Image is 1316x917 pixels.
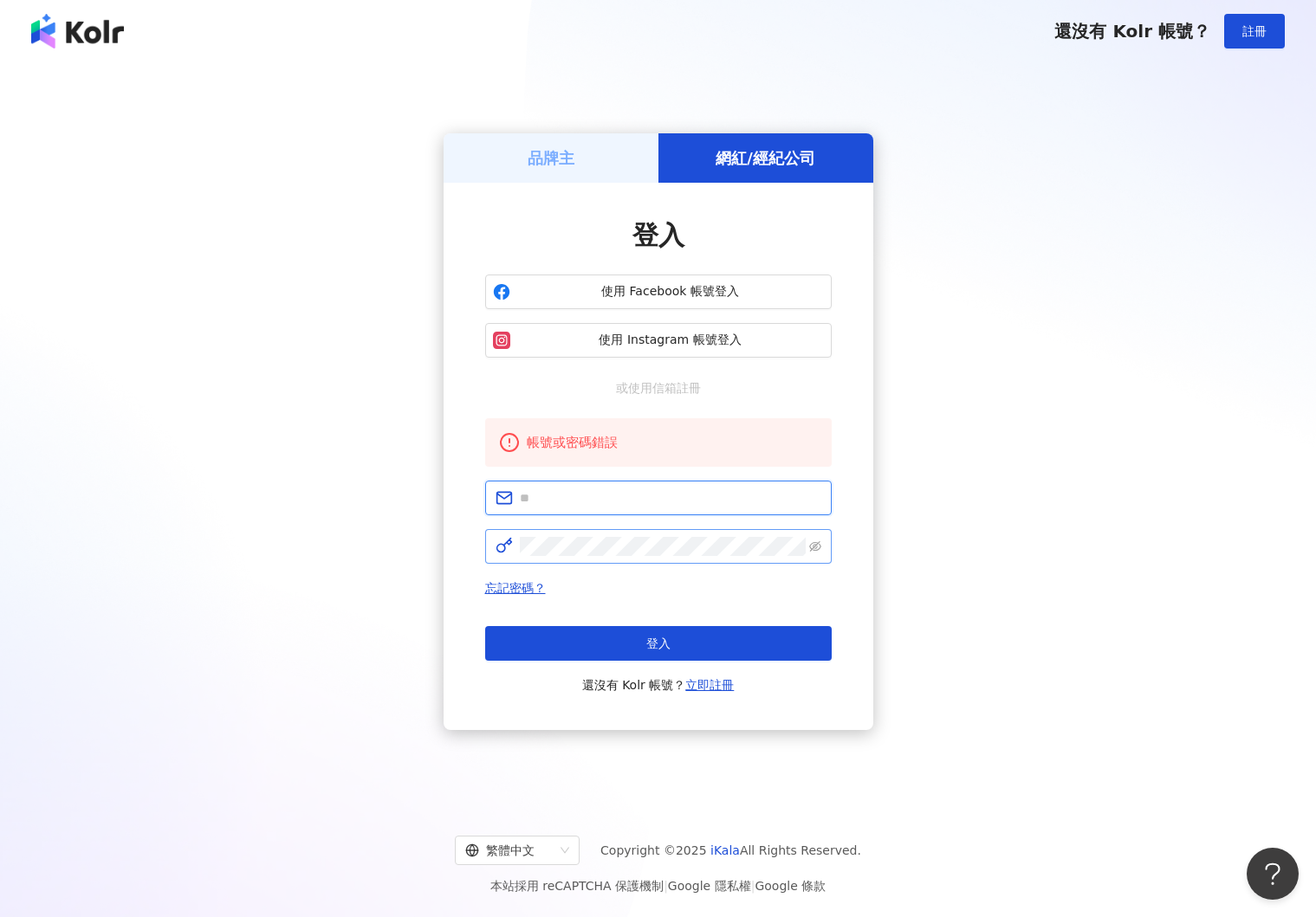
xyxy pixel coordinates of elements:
span: 或使用信箱註冊 [604,378,713,397]
span: | [751,879,755,893]
button: 使用 Facebook 帳號登入 [485,274,832,309]
a: 立即註冊 [685,678,734,692]
a: 忘記密碼？ [485,581,546,595]
iframe: Help Scout Beacon - Open [1247,848,1299,900]
a: iKala [710,843,740,857]
span: 使用 Facebook 帳號登入 [517,283,824,300]
span: 本站採用 reCAPTCHA 保護機制 [490,875,826,896]
button: 登入 [485,626,832,661]
span: 註冊 [1242,24,1267,38]
button: 註冊 [1224,14,1285,48]
span: 還沒有 Kolr 帳號？ [1054,21,1210,42]
h5: 網紅/經紀公司 [716,147,815,169]
span: eye-invisible [809,540,821,552]
span: 還沒有 Kolr 帳號？ [582,675,735,695]
div: 帳號或密碼錯誤 [527,432,818,453]
img: logo [31,14,124,48]
div: 繁體中文 [465,836,554,864]
a: Google 隱私權 [668,879,751,893]
a: Google 條款 [755,879,826,893]
span: 登入 [646,636,671,650]
h5: 品牌主 [528,147,574,169]
span: 登入 [632,220,684,250]
span: 使用 Instagram 帳號登入 [517,332,824,349]
span: | [664,879,668,893]
button: 使用 Instagram 帳號登入 [485,323,832,358]
span: Copyright © 2025 All Rights Reserved. [600,840,861,861]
